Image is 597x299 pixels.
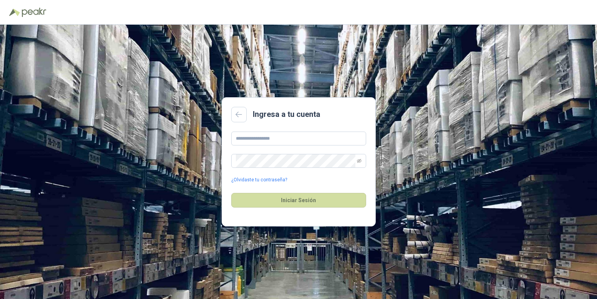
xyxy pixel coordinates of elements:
button: Iniciar Sesión [231,193,366,208]
a: ¿Olvidaste tu contraseña? [231,176,287,184]
h2: Ingresa a tu cuenta [253,108,320,120]
img: Logo [9,8,20,16]
span: eye-invisible [357,159,362,163]
img: Peakr [22,8,46,17]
